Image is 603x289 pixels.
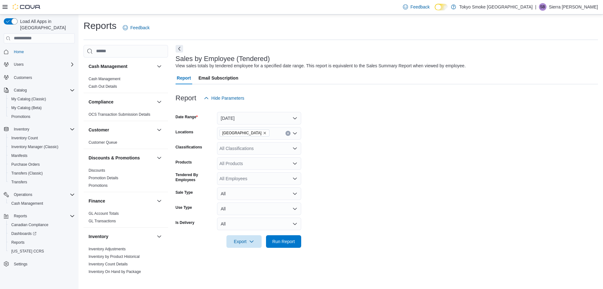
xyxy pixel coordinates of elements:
span: Promotions [9,113,75,120]
button: Inventory [1,125,77,134]
button: Open list of options [292,161,297,166]
button: Open list of options [292,131,297,136]
span: Inventory Adjustments [89,247,126,252]
h3: Finance [89,198,105,204]
span: Purchase Orders [11,162,40,167]
span: Email Subscription [198,72,238,84]
button: Inventory [11,125,32,133]
span: Transfers [11,180,27,185]
span: Inventory Count Details [89,262,128,267]
span: Dashboards [9,230,75,237]
a: Cash Out Details [89,84,117,89]
h3: Discounts & Promotions [89,155,140,161]
span: [GEOGRAPHIC_DATA] [222,130,262,136]
a: Transfers [9,178,30,186]
span: SB [540,3,545,11]
span: Feedback [130,25,149,31]
h3: Compliance [89,99,113,105]
a: Inventory by Product Historical [89,254,140,259]
span: Thunder Bay Memorial [220,130,269,136]
h3: Sales by Employee (Tendered) [176,55,270,63]
label: Date Range [176,114,198,119]
button: Inventory Manager (Classic) [6,142,77,151]
button: All [217,203,301,215]
a: Manifests [9,152,30,159]
label: Tendered By Employees [176,172,215,182]
span: Load All Apps in [GEOGRAPHIC_DATA] [18,18,75,31]
button: Hide Parameters [201,92,247,104]
div: Sierra Boire [539,3,546,11]
button: Operations [1,190,77,199]
span: Settings [11,260,75,268]
span: Export [230,235,258,248]
button: Cash Management [89,63,154,69]
button: All [217,187,301,200]
button: Users [11,61,26,68]
button: Customers [1,73,77,82]
button: Transfers [6,178,77,186]
button: Compliance [155,98,163,106]
span: Dashboards [11,231,36,236]
button: My Catalog (Beta) [6,103,77,112]
span: Customers [14,75,32,80]
button: Cash Management [155,63,163,70]
label: Classifications [176,145,202,150]
a: Feedback [120,21,152,34]
a: Promotions [89,183,108,188]
label: Locations [176,130,193,135]
button: Open list of options [292,146,297,151]
span: Catalog [14,88,27,93]
button: Reports [1,212,77,220]
span: My Catalog (Classic) [11,97,46,102]
span: Customer Queue [89,140,117,145]
button: Purchase Orders [6,160,77,169]
p: | [535,3,536,11]
button: Reports [11,212,30,220]
a: Dashboards [6,229,77,238]
label: Products [176,160,192,165]
input: Dark Mode [435,4,448,10]
button: Discounts & Promotions [89,155,154,161]
a: Inventory Count [9,134,41,142]
button: Remove Thunder Bay Memorial from selection in this group [263,131,267,135]
a: Canadian Compliance [9,221,51,229]
a: GL Account Totals [89,211,119,216]
span: Inventory [14,127,29,132]
button: Finance [89,198,154,204]
a: Inventory Manager (Classic) [9,143,61,151]
span: OCS Transaction Submission Details [89,112,150,117]
span: Cash Management [11,201,43,206]
a: Transfers (Classic) [9,170,45,177]
span: Users [11,61,75,68]
a: Purchase Orders [9,161,42,168]
button: Customer [89,127,154,133]
span: Reports [11,240,24,245]
button: Promotions [6,112,77,121]
a: Customers [11,74,35,81]
span: Transfers [9,178,75,186]
a: Promotion Details [89,176,118,180]
nav: Complex example [4,45,75,285]
span: Cash Management [89,76,120,81]
button: Catalog [1,86,77,95]
button: All [217,218,301,230]
h3: Inventory [89,233,108,240]
button: Open list of options [292,176,297,181]
h3: Customer [89,127,109,133]
span: Reports [14,214,27,219]
span: My Catalog (Classic) [9,95,75,103]
img: Cova [13,4,41,10]
div: Cash Management [84,75,168,93]
button: Discounts & Promotions [155,154,163,162]
a: My Catalog (Classic) [9,95,49,103]
span: Manifests [11,153,27,158]
a: Settings [11,260,30,268]
a: Cash Management [89,77,120,81]
button: Inventory [89,233,154,240]
span: Hide Parameters [211,95,244,101]
button: Transfers (Classic) [6,169,77,178]
p: Tokyo Smoke [GEOGRAPHIC_DATA] [459,3,533,11]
